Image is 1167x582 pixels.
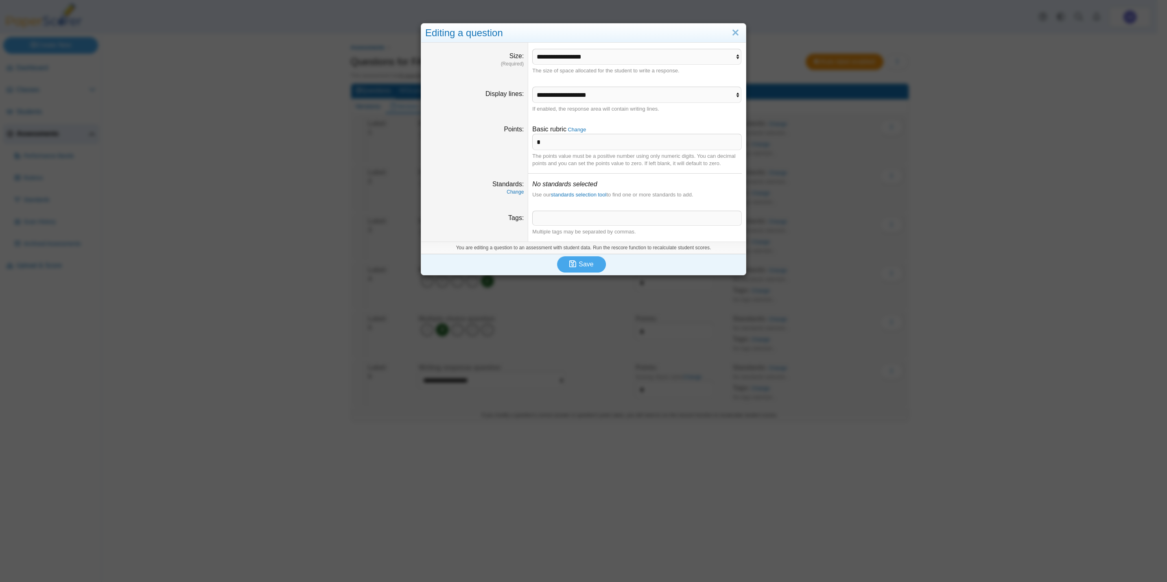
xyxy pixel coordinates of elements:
[508,214,524,221] label: Tags
[504,126,524,133] label: Points
[532,105,742,113] div: If enabled, the response area will contain writing lines.
[421,242,746,254] div: You are editing a question to an assessment with student data. Run the rescore function to recalc...
[532,67,742,74] div: The size of space allocated for the student to write a response.
[509,52,524,59] label: Size
[492,181,524,187] label: Standards
[532,191,742,198] div: Use our to find one or more standards to add.
[507,189,524,195] a: Change
[485,90,524,97] label: Display lines
[729,26,742,40] a: Close
[532,211,742,225] tags: ​
[528,119,746,174] dd: Basic rubric
[532,228,742,235] div: Multiple tags may be separated by commas.
[579,261,593,268] span: Save
[557,256,606,272] button: Save
[532,181,597,187] i: No standards selected
[551,192,607,198] a: standards selection tool
[425,61,524,68] dfn: (Required)
[568,126,586,133] a: Change
[421,24,746,43] div: Editing a question
[532,153,742,167] div: The points value must be a positive number using only numeric digits. You can decimal points and ...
